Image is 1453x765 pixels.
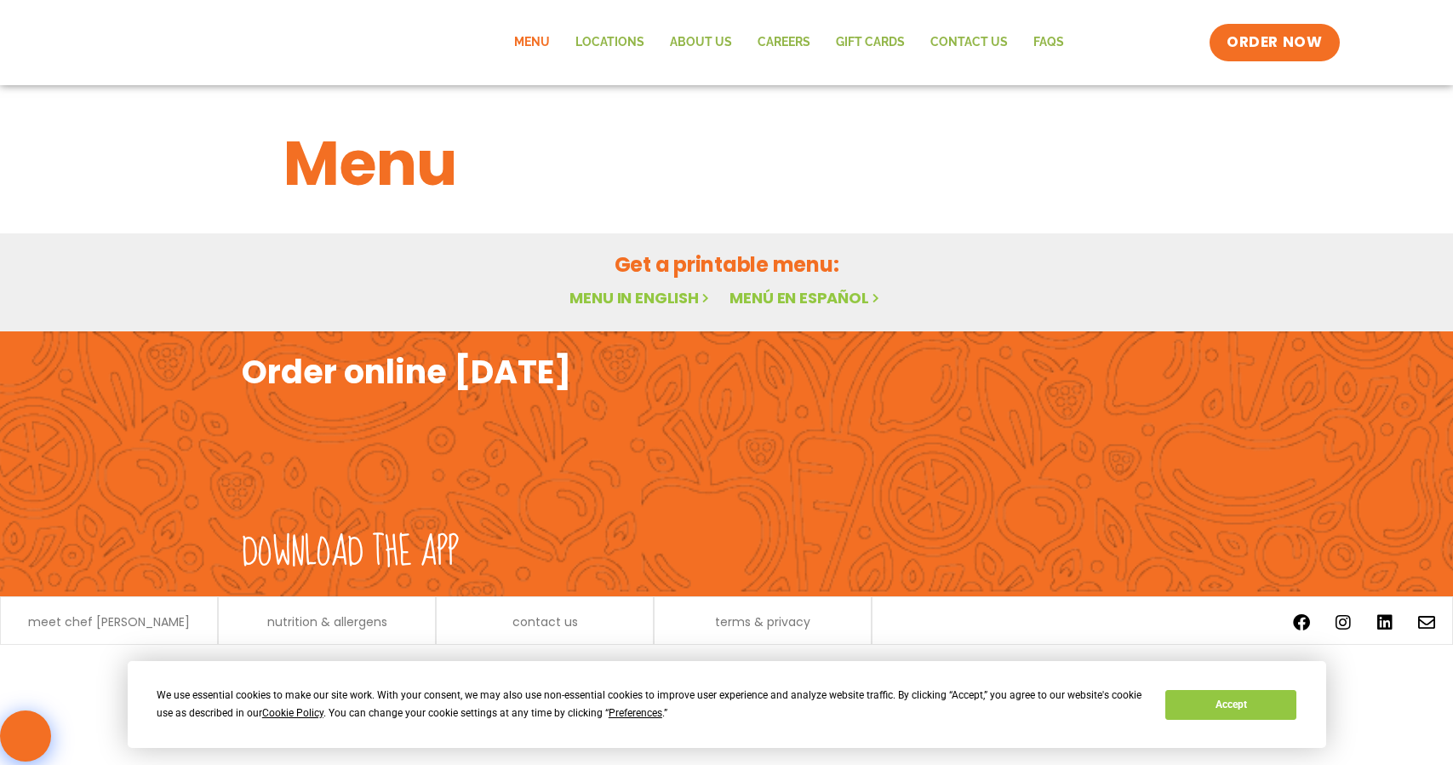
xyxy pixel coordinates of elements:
a: FAQs [1021,23,1077,62]
img: fork [242,393,497,521]
a: Careers [745,23,823,62]
span: ORDER NOW [1227,32,1322,53]
span: Cookie Policy [262,707,323,719]
a: contact us [512,616,578,628]
a: About Us [657,23,745,62]
span: Preferences [609,707,662,719]
h2: Get a printable menu: [283,250,1170,279]
a: Menu in English [569,287,712,308]
img: new-SAG-logo-768×292 [114,9,369,77]
a: Locations [563,23,657,62]
h2: Download the app [242,529,459,577]
img: google_play [980,400,1211,528]
div: Cookie Consent Prompt [128,661,1326,748]
a: Menú en español [729,287,883,308]
div: We use essential cookies to make our site work. With your consent, we may also use non-essential ... [157,687,1145,722]
h1: Menu [283,118,1170,210]
h2: Order online [DATE] [242,351,571,393]
a: terms & privacy [715,616,810,628]
nav: Menu [501,23,1077,62]
a: Contact Us [918,23,1021,62]
img: appstore [731,400,963,528]
a: meet chef [PERSON_NAME] [28,616,190,628]
button: Accept [1165,690,1296,720]
img: wpChatIcon [2,712,49,760]
a: Menu [501,23,563,62]
a: nutrition & allergens [267,616,387,628]
a: ORDER NOW [1210,24,1339,61]
a: GIFT CARDS [823,23,918,62]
